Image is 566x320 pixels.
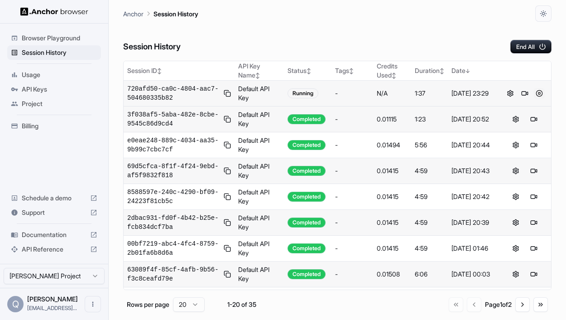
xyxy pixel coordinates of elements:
[127,265,220,283] span: 63089f4f-85cf-4afb-9b56-f3c8ceafd79e
[235,262,284,287] td: Default API Key
[27,295,78,303] span: Qing Zhao
[123,40,181,53] h6: Session History
[335,244,369,253] div: -
[22,245,86,254] span: API Reference
[7,119,101,133] div: Billing
[510,40,552,53] button: End All
[335,141,369,150] div: -
[415,115,444,124] div: 1:23
[127,188,220,206] span: 8588597e-240c-4290-bf09-24223f81cb5c
[238,62,281,80] div: API Key Name
[235,210,284,236] td: Default API Key
[7,296,24,312] div: Q
[7,97,101,111] div: Project
[235,158,284,184] td: Default API Key
[288,166,326,176] div: Completed
[123,9,198,19] nav: breadcrumb
[235,81,284,107] td: Default API Key
[22,208,86,217] span: Support
[377,166,408,175] div: 0.01415
[123,9,144,19] p: Anchor
[392,72,396,79] span: ↕
[451,270,495,279] div: [DATE] 00:03
[335,89,369,98] div: -
[22,34,97,43] span: Browser Playground
[127,84,220,102] span: 720afd50-ca0c-4804-aac7-504680335b82
[335,270,369,279] div: -
[377,141,408,150] div: 0.01494
[335,166,369,175] div: -
[288,192,326,202] div: Completed
[85,296,101,312] button: Open menu
[349,68,354,74] span: ↕
[415,218,444,227] div: 4:59
[377,192,408,201] div: 0.01415
[235,184,284,210] td: Default API Key
[235,132,284,158] td: Default API Key
[377,270,408,279] div: 0.01508
[440,68,444,74] span: ↕
[451,192,495,201] div: [DATE] 20:42
[288,114,326,124] div: Completed
[415,166,444,175] div: 4:59
[127,110,220,128] span: 3f038af5-5aba-482e-8cbe-9545c86d9cd4
[235,287,284,313] td: Default API Key
[288,140,326,150] div: Completed
[485,300,512,309] div: Page 1 of 2
[127,239,220,257] span: 00bf7219-abc4-4fc4-8759-2b01fa6b8d6a
[127,213,220,232] span: 2dbac931-fd0f-4b42-b25e-fcb834dcf7ba
[22,230,86,239] span: Documentation
[307,68,311,74] span: ↕
[335,66,369,75] div: Tags
[465,68,470,74] span: ↓
[451,115,495,124] div: [DATE] 20:52
[27,305,77,311] span: mrwill84@gmail.com
[451,166,495,175] div: [DATE] 20:43
[153,9,198,19] p: Session History
[22,48,97,57] span: Session History
[22,194,86,203] span: Schedule a demo
[451,66,495,75] div: Date
[7,228,101,242] div: Documentation
[377,62,408,80] div: Credits Used
[7,31,101,45] div: Browser Playground
[235,236,284,262] td: Default API Key
[415,270,444,279] div: 6:06
[415,89,444,98] div: 1:37
[288,243,326,253] div: Completed
[127,162,220,180] span: 69d5cfca-8f1f-4f24-9ebd-af5f9832f818
[335,192,369,201] div: -
[335,218,369,227] div: -
[377,89,408,98] div: N/A
[7,242,101,257] div: API Reference
[7,45,101,60] div: Session History
[288,218,326,228] div: Completed
[377,244,408,253] div: 0.01415
[377,218,408,227] div: 0.01415
[157,68,162,74] span: ↕
[415,66,444,75] div: Duration
[127,136,220,154] span: e0eae248-889c-4034-aa35-9b99c7cbc7cf
[235,107,284,132] td: Default API Key
[219,300,264,309] div: 1-20 of 35
[7,191,101,205] div: Schedule a demo
[377,115,408,124] div: 0.01115
[335,115,369,124] div: -
[451,244,495,253] div: [DATE] 01:46
[255,72,260,79] span: ↕
[127,300,169,309] p: Rows per page
[415,244,444,253] div: 4:59
[451,141,495,150] div: [DATE] 20:44
[288,269,326,279] div: Completed
[415,141,444,150] div: 5:56
[22,70,97,79] span: Usage
[127,66,231,75] div: Session ID
[22,121,97,131] span: Billing
[7,82,101,97] div: API Keys
[22,85,97,94] span: API Keys
[20,7,88,16] img: Anchor Logo
[7,205,101,220] div: Support
[7,68,101,82] div: Usage
[288,88,318,98] div: Running
[22,99,97,108] span: Project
